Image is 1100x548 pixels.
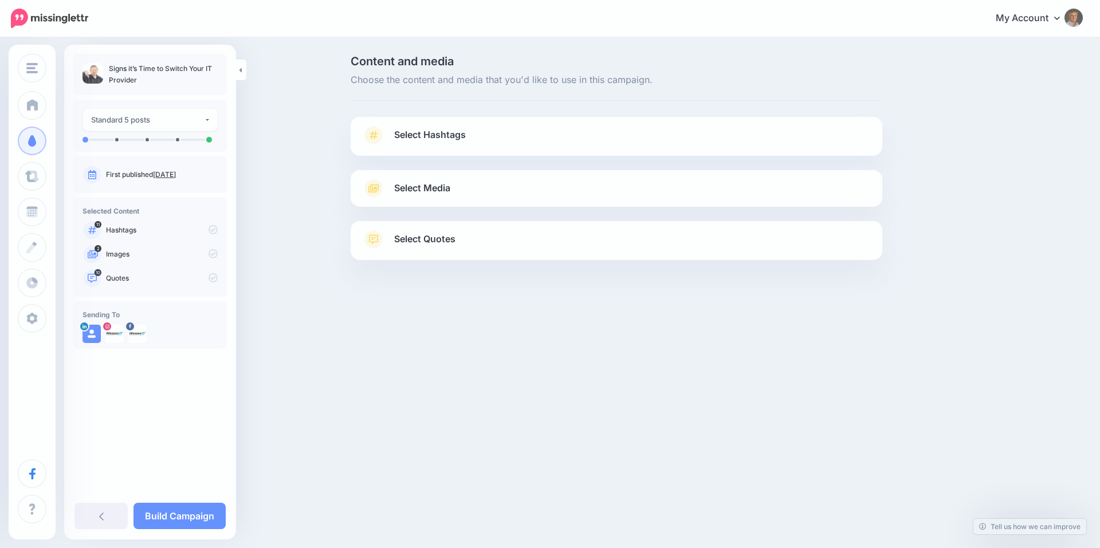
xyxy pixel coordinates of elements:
span: Select Media [394,180,450,196]
img: menu.png [26,63,38,73]
a: Select Quotes [362,230,871,260]
p: Quotes [106,273,218,283]
p: Hashtags [106,225,218,235]
p: Images [106,249,218,259]
span: Select Hashtags [394,127,466,143]
span: 11 [95,221,101,228]
a: Tell us how we can improve [973,519,1086,534]
span: Choose the content and media that you'd like to use in this campaign. [351,73,882,88]
img: user_default_image.png [82,325,101,343]
p: First published [106,169,218,180]
div: Standard 5 posts [91,113,204,127]
span: Content and media [351,56,882,67]
img: 327928650_673138581274106_3875633941848458916_n-bsa154355.jpg [105,325,124,343]
span: 2 [95,245,101,252]
span: Select Quotes [394,231,455,247]
span: 10 [95,269,101,276]
a: Select Hashtags [362,126,871,156]
img: Missinglettr [11,9,88,28]
img: 3fed9859721529620b5a81c2fe85d103_thumb.jpg [82,63,103,84]
a: My Account [984,5,1083,33]
a: [DATE] [153,170,176,179]
h4: Sending To [82,310,218,319]
button: Standard 5 posts [82,109,218,131]
a: Select Media [362,179,871,198]
img: 298904122_491295303008062_5151176161762072367_n-bsa154353.jpg [128,325,147,343]
p: Signs it’s Time to Switch Your IT Provider [109,63,218,86]
h4: Selected Content [82,207,218,215]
